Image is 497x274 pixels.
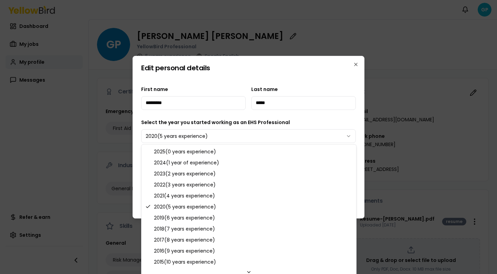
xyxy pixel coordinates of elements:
span: 2019 ( 6 years experience ) [154,214,215,221]
span: 2015 ( 10 years experience ) [154,258,216,265]
span: 2025 ( 0 years experience ) [154,148,216,155]
span: 2017 ( 8 years experience ) [154,236,215,243]
span: 2016 ( 9 years experience ) [154,247,215,254]
span: 2020 ( 5 years experience ) [154,203,216,210]
span: 2018 ( 7 years experience ) [154,225,215,232]
span: 2023 ( 2 years experience ) [154,170,216,177]
span: 2021 ( 4 years experience ) [154,192,215,199]
span: 2024 ( 1 year of experience ) [154,159,219,166]
span: 2022 ( 3 years experience ) [154,181,216,188]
